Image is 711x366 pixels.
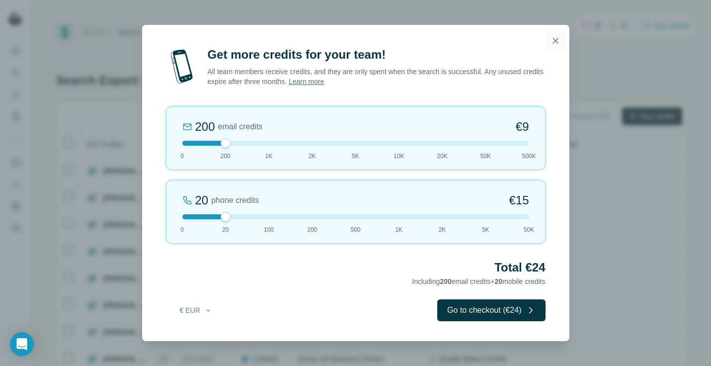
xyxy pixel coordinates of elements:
span: 2K [439,225,446,234]
span: €9 [516,119,529,135]
button: € EUR [173,301,219,319]
span: 20K [437,152,447,161]
span: email credits [218,121,263,133]
a: Learn more [289,78,324,86]
span: 200 [307,225,317,234]
span: 0 [180,225,184,234]
span: Including email credits + mobile credits [412,277,545,285]
div: Open Intercom Messenger [10,332,34,356]
button: Go to checkout (€24) [437,299,545,321]
span: 100 [264,225,274,234]
span: 1K [395,225,402,234]
span: 50K [524,225,534,234]
span: 20 [495,277,503,285]
span: 50K [480,152,491,161]
p: All team members receive credits, and they are only spent when the search is successful. Any unus... [208,67,546,87]
span: 10K [394,152,404,161]
span: 20 [222,225,229,234]
span: 500 [350,225,360,234]
span: 5K [352,152,359,161]
span: 0 [180,152,184,161]
span: 500K [522,152,536,161]
span: phone credits [211,194,259,206]
h2: Total €24 [166,260,546,275]
div: 200 [195,119,215,135]
span: €15 [509,192,529,208]
span: 200 [440,277,451,285]
img: mobile-phone [166,47,198,87]
span: 2K [309,152,316,161]
span: 5K [482,225,489,234]
div: 20 [195,192,209,208]
span: 1K [265,152,273,161]
span: 200 [221,152,231,161]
